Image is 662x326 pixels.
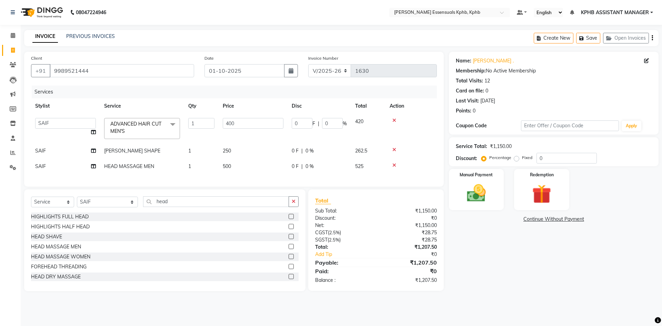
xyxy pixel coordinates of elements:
span: SAIF [35,163,46,169]
div: 12 [484,77,490,85]
a: PREVIOUS INVOICES [66,33,115,39]
div: HEAD DRY MASSAGE [31,273,81,280]
div: FOREHEAD THREADING [31,263,87,270]
div: ₹0 [376,215,442,222]
div: ₹1,207.50 [376,277,442,284]
div: 0 [485,87,488,95]
div: Total: [310,244,376,251]
div: ₹28.75 [376,236,442,244]
div: HIGHLIGHTS HALF HEAD [31,223,90,230]
div: ₹1,207.50 [376,244,442,251]
span: 0 F [292,163,299,170]
span: SGST [315,237,328,243]
input: Search or Scan [143,196,289,207]
label: Percentage [489,155,511,161]
div: Paid: [310,267,376,275]
span: 1 [188,163,191,169]
th: Qty [184,98,219,114]
button: +91 [31,64,50,77]
div: ₹0 [387,251,442,258]
span: SAIF [35,148,46,154]
a: Continue Without Payment [450,216,657,223]
div: Payable: [310,258,376,267]
div: Sub Total: [310,207,376,215]
div: Discount: [310,215,376,222]
span: | [301,163,303,170]
button: Create New [534,33,573,43]
label: Client [31,55,42,61]
div: Total Visits: [456,77,483,85]
span: | [301,147,303,155]
span: F [312,120,315,127]
span: | [318,120,319,127]
th: Total [351,98,385,114]
a: [PERSON_NAME] . [473,57,514,65]
span: 2.5% [329,237,339,243]
button: Apply [622,121,641,131]
span: 0 % [305,147,314,155]
div: Coupon Code [456,122,521,129]
input: Enter Offer / Coupon Code [521,120,619,131]
th: Action [385,98,437,114]
span: Total [315,197,331,204]
div: Service Total: [456,143,487,150]
th: Stylist [31,98,100,114]
div: Name: [456,57,471,65]
input: Search by Name/Mobile/Email/Code [50,64,194,77]
div: ₹0 [376,267,442,275]
div: Last Visit: [456,97,479,105]
span: 1 [188,148,191,154]
label: Invoice Number [308,55,338,61]
th: Service [100,98,184,114]
span: CGST [315,229,328,236]
div: HEAD MASSAGE WOMEN [31,253,90,260]
div: ( ) [310,236,376,244]
label: Fixed [522,155,532,161]
label: Redemption [530,172,554,178]
span: KPHB ASSISTANT MANAGER [581,9,649,16]
div: Membership: [456,67,486,75]
div: HIGHLIGHTS FULL HEAD [31,213,89,220]
span: 0 F [292,147,299,155]
span: ADVANCED HAIR CUT MEN'S [110,121,161,134]
div: Balance : [310,277,376,284]
span: 250 [223,148,231,154]
button: Save [576,33,600,43]
a: x [125,128,128,134]
th: Disc [288,98,351,114]
div: Services [32,86,442,98]
div: 0 [473,107,475,115]
div: ₹28.75 [376,229,442,236]
div: HEAD MASSAGE MEN [31,243,81,250]
div: ( ) [310,229,376,236]
button: Open Invoices [603,33,649,43]
div: ₹1,150.00 [376,222,442,229]
img: _cash.svg [461,182,492,204]
span: % [343,120,347,127]
span: HEAD MASSAGE MEN [104,163,154,169]
div: Points: [456,107,471,115]
div: [DATE] [480,97,495,105]
span: 420 [355,118,363,125]
label: Date [204,55,214,61]
img: logo [18,3,65,22]
span: 0 % [305,163,314,170]
b: 08047224946 [76,3,106,22]
div: ₹1,150.00 [376,207,442,215]
a: INVOICE [32,30,58,43]
span: 525 [355,163,363,169]
img: _gift.svg [526,182,557,206]
div: Discount: [456,155,477,162]
div: Net: [310,222,376,229]
label: Manual Payment [460,172,493,178]
span: 2.5% [329,230,340,235]
div: ₹1,150.00 [490,143,512,150]
span: [PERSON_NAME] SHAPE [104,148,160,154]
div: Card on file: [456,87,484,95]
a: Add Tip [310,251,387,258]
div: HEAD SHAVE [31,233,62,240]
th: Price [219,98,288,114]
div: No Active Membership [456,67,652,75]
span: 262.5 [355,148,367,154]
div: ₹1,207.50 [376,258,442,267]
